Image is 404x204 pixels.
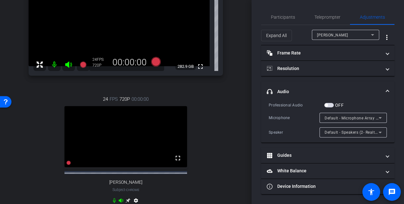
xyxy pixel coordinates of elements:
[103,96,108,103] span: 24
[261,148,394,163] mat-expansion-panel-header: Guides
[261,61,394,76] mat-expansion-panel-header: Resolution
[92,57,108,62] div: 24
[267,152,381,159] mat-panel-title: Guides
[131,96,149,103] span: 00:00:00
[379,30,394,45] button: More Options for Adjustments Panel
[175,63,196,70] span: 282.9 GB
[271,15,295,19] span: Participants
[367,188,375,196] mat-icon: accessibility
[97,57,104,62] span: FPS
[261,81,394,102] mat-expansion-panel-header: Audio
[267,88,381,95] mat-panel-title: Audio
[261,102,394,143] div: Audio
[360,15,385,19] span: Adjustments
[125,188,126,192] span: -
[383,34,391,41] mat-icon: more_vert
[266,29,287,41] span: Expand All
[269,129,320,136] div: Speaker
[108,57,151,68] div: 00:00:00
[92,63,108,68] div: 720P
[267,50,381,56] mat-panel-title: Frame Rate
[126,188,139,192] span: Chrome
[334,102,344,108] label: OFF
[119,96,130,103] span: 720P
[174,154,182,162] mat-icon: fullscreen
[388,188,396,196] mat-icon: message
[267,183,381,190] mat-panel-title: Device Information
[317,33,348,37] span: [PERSON_NAME]
[261,45,394,61] mat-expansion-panel-header: Frame Rate
[261,30,292,41] button: Expand All
[314,15,340,19] span: Teleprompter
[267,168,381,174] mat-panel-title: White Balance
[267,65,381,72] mat-panel-title: Resolution
[269,115,320,121] div: Microphone
[261,163,394,179] mat-expansion-panel-header: White Balance
[112,187,139,193] span: Subject
[109,180,142,185] span: [PERSON_NAME]
[325,130,398,135] span: Default - Speakers (2- Realtek(R) Audio)
[110,96,118,103] span: FPS
[261,179,394,194] mat-expansion-panel-header: Device Information
[269,102,324,108] div: Professional Audio
[197,63,204,70] mat-icon: fullscreen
